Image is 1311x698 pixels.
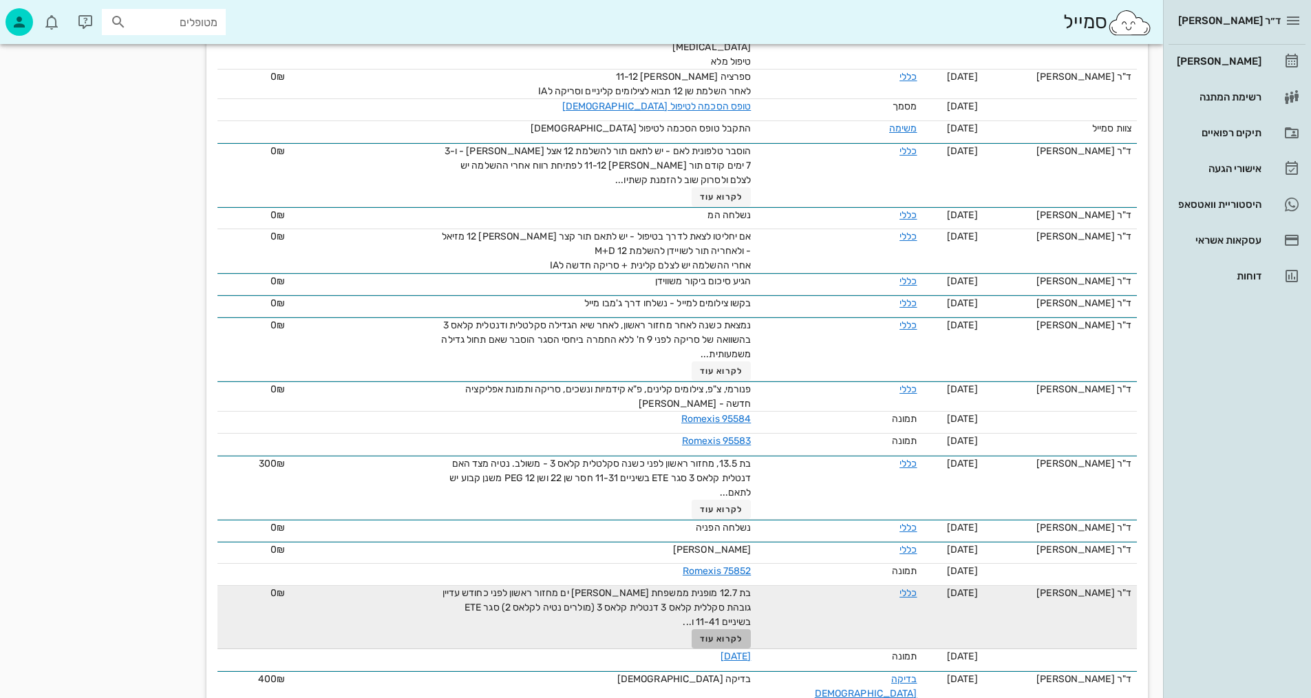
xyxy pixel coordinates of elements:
span: ספרציה [PERSON_NAME] 11-12 לאחר השלמת שן 12 תבוא לצילומים קליניים וסריקה לIA [538,71,751,97]
div: ד"ר [PERSON_NAME] [989,542,1131,557]
a: כללי [899,231,917,242]
span: 0₪ [270,145,285,157]
span: נשלחה המ [707,209,751,221]
span: 300₪ [259,458,285,469]
span: בדיקה [DEMOGRAPHIC_DATA] [617,673,751,685]
a: כללי [899,319,917,331]
span: [DATE] [947,275,978,287]
span: התקבל טופס הסכמה לטיפול [DEMOGRAPHIC_DATA] [531,123,751,134]
span: 0₪ [270,71,285,83]
div: ד"ר [PERSON_NAME] [989,274,1131,288]
span: [DATE] [947,123,978,134]
span: הגיע סיכום ביקור משווידן [655,275,751,287]
a: כללי [899,145,917,157]
span: 0₪ [270,209,285,221]
span: [DATE] [947,383,978,395]
span: [DATE] [947,413,978,425]
span: [DATE] [947,231,978,242]
a: דוחות [1169,260,1305,293]
div: ד"ר [PERSON_NAME] [989,456,1131,471]
a: תיקים רפואיים [1169,116,1305,149]
span: בת 12.7 מופנית ממשפחת [PERSON_NAME] ים מחזור ראשון לפני כחודש עדיין גובהת סקללית קלאס 3 דנטלית קל... [443,587,752,628]
a: היסטוריית וואטסאפ [1169,188,1305,221]
div: ד"ר [PERSON_NAME] [989,144,1131,158]
span: 0₪ [270,587,285,599]
button: לקרוא עוד [692,187,752,207]
img: SmileCloud logo [1107,9,1152,36]
span: 0₪ [270,275,285,287]
span: תמונה [892,651,917,662]
div: ד"ר [PERSON_NAME] [989,208,1131,222]
span: [DATE] [947,651,978,662]
button: לקרוא עוד [692,629,752,648]
span: 400₪ [258,673,285,685]
span: תמונה [892,413,917,425]
span: 0₪ [270,544,285,556]
span: מסמך [893,101,917,112]
span: [DATE] [947,522,978,533]
span: תג [41,11,49,19]
span: [DATE] [947,673,978,685]
div: ד"ר [PERSON_NAME] [989,382,1131,396]
span: 0₪ [270,297,285,309]
span: [DATE] [947,435,978,447]
span: נמצאת כשנה לאחר מחזור ראשון, לאחר שיא הגדילה סקלטלית ודנטלית קלאס 3 בהשוואה של סריקה לפני 9 ח' לל... [441,319,751,360]
button: לקרוא עוד [692,500,752,519]
span: [DATE] [947,544,978,556]
span: פנורמי, צ"פ, צילומים קלינים, פ"א קידמיות ונשכים, סריקה ותמונת אפליקציה חדשה - [PERSON_NAME] [465,383,751,410]
span: נשלחה הפניה [696,522,751,533]
button: לקרוא עוד [692,361,752,381]
a: כללי [899,297,917,309]
div: ד"ר [PERSON_NAME] [989,586,1131,600]
a: משימה [889,123,917,134]
a: כללי [899,209,917,221]
div: צוות סמייל [989,121,1131,136]
a: [PERSON_NAME] [1169,45,1305,78]
span: [DATE] [947,71,978,83]
div: דוחות [1174,271,1261,282]
div: ד"ר [PERSON_NAME] [989,672,1131,686]
a: כללי [899,275,917,287]
span: [DATE] [947,565,978,577]
div: ד"ר [PERSON_NAME] [989,229,1131,244]
div: ד"ר [PERSON_NAME] [989,318,1131,332]
div: ד"ר [PERSON_NAME] [989,296,1131,310]
div: היסטוריית וואטסאפ [1174,199,1261,210]
a: כללי [899,544,917,556]
span: לקרוא עוד [700,192,743,202]
a: Romexis 75852 [683,565,751,577]
span: 0₪ [270,231,285,242]
div: [PERSON_NAME] [1174,56,1261,67]
a: [DATE] [721,651,752,662]
span: בקשו צילומים למייל - נשלחו דרך ג'מבו מייל [584,297,751,309]
div: אישורי הגעה [1174,163,1261,174]
span: תמונה [892,565,917,577]
span: אם יחליטו לצאת לדרך בטיפול - יש לתאם תור קצר [PERSON_NAME] 12 מזיאל - ולאחריה תור לשויידן להשלמת ... [442,231,752,271]
div: עסקאות אשראי [1174,235,1261,246]
a: Romexis 95583 [682,435,751,447]
span: 0₪ [270,522,285,533]
span: בת 13.5, מחזור ראשון לפני כשנה סקלטלית קלאס 3 - משולב. נטיה מצד האם דנטלית קלאס 3 סגר ETE בשיניים... [449,458,751,498]
span: 0₪ [270,383,285,395]
div: ד"ר [PERSON_NAME] [989,520,1131,535]
span: [DATE] [947,587,978,599]
span: לקרוא עוד [700,505,743,514]
span: תמונה [892,435,917,447]
a: טופס הסכמה לטיפול [DEMOGRAPHIC_DATA] [562,101,752,112]
span: [DATE] [947,145,978,157]
span: הוסבר טלפונית לאם - יש לתאם תור להשלמת 12 אצל [PERSON_NAME] - ו3-7 ימים קודם תור [PERSON_NAME] 11... [445,145,752,186]
a: כללי [899,71,917,83]
span: [DATE] [947,458,978,469]
a: כללי [899,383,917,395]
a: כללי [899,522,917,533]
a: אישורי הגעה [1169,152,1305,185]
span: [DATE] [947,319,978,331]
div: ד"ר [PERSON_NAME] [989,70,1131,84]
span: [PERSON_NAME] [673,544,751,556]
div: רשימת המתנה [1174,92,1261,103]
span: [DATE] [947,297,978,309]
span: תכנון הדמיה + עלות ייצור קשתיות [MEDICAL_DATA] טיפול מלא [672,12,751,67]
span: לקרוא עוד [700,634,743,644]
span: ד״ר [PERSON_NAME] [1178,14,1281,27]
span: 0₪ [270,319,285,331]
